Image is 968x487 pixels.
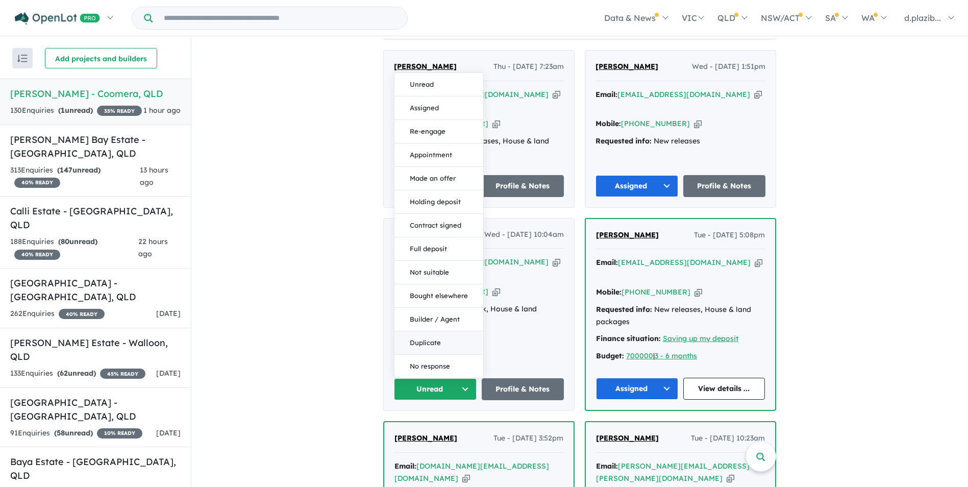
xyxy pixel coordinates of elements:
[97,428,142,439] span: 10 % READY
[58,106,93,115] strong: ( unread)
[692,61,765,73] span: Wed - [DATE] 1:51pm
[140,165,168,187] span: 13 hours ago
[394,433,457,443] span: [PERSON_NAME]
[15,12,100,25] img: Openlot PRO Logo White
[10,396,181,423] h5: [GEOGRAPHIC_DATA] - [GEOGRAPHIC_DATA] , QLD
[394,61,457,73] a: [PERSON_NAME]
[143,106,181,115] span: 1 hour ago
[57,369,96,378] strong: ( unread)
[622,287,690,297] a: [PHONE_NUMBER]
[754,89,762,100] button: Copy
[663,334,738,343] a: Saving up my deposit
[596,229,659,241] a: [PERSON_NAME]
[727,473,734,484] button: Copy
[156,428,181,437] span: [DATE]
[596,378,678,400] button: Assigned
[484,229,564,241] span: Wed - [DATE] 10:04am
[492,286,500,297] button: Copy
[655,351,697,360] a: 3 - 6 months
[10,204,181,232] h5: Calli Estate - [GEOGRAPHIC_DATA] , QLD
[691,432,765,445] span: Tue - [DATE] 10:23am
[10,455,181,482] h5: Baya Estate - [GEOGRAPHIC_DATA] , QLD
[97,106,142,116] span: 35 % READY
[394,284,483,308] button: Bought elsewhere
[596,433,659,443] span: [PERSON_NAME]
[394,378,477,400] button: Unread
[596,350,765,362] div: |
[596,461,618,471] strong: Email:
[10,105,142,117] div: 130 Enquir ies
[156,369,181,378] span: [DATE]
[394,355,483,378] button: No response
[493,61,564,73] span: Thu - [DATE] 7:23am
[10,368,145,380] div: 133 Enquir ies
[596,305,652,314] strong: Requested info:
[394,73,483,96] button: Unread
[58,237,97,246] strong: ( unread)
[14,250,60,260] span: 40 % READY
[755,257,762,268] button: Copy
[492,118,500,129] button: Copy
[59,309,105,319] span: 40 % READY
[904,13,941,23] span: d.plazib...
[595,61,658,73] a: [PERSON_NAME]
[394,120,483,143] button: Re-engage
[10,336,181,363] h5: [PERSON_NAME] Estate - Walloon , QLD
[596,287,622,297] strong: Mobile:
[626,351,653,360] a: 700000
[618,258,751,267] a: [EMAIL_ADDRESS][DOMAIN_NAME]
[60,369,68,378] span: 62
[394,461,549,483] a: [DOMAIN_NAME][EMAIL_ADDRESS][DOMAIN_NAME]
[10,427,142,440] div: 91 Enquir ies
[57,428,65,437] span: 58
[394,190,483,214] button: Holding deposit
[14,178,60,188] span: 40 % READY
[595,175,678,197] button: Assigned
[394,167,483,190] button: Made an offer
[595,90,617,99] strong: Email:
[482,175,564,197] a: Profile & Notes
[57,165,101,175] strong: ( unread)
[596,258,618,267] strong: Email:
[45,48,157,68] button: Add projects and builders
[595,119,621,128] strong: Mobile:
[595,136,652,145] strong: Requested info:
[60,165,72,175] span: 147
[394,237,483,261] button: Full deposit
[493,432,563,445] span: Tue - [DATE] 3:52pm
[596,230,659,239] span: [PERSON_NAME]
[694,118,702,129] button: Copy
[394,261,483,284] button: Not suitable
[61,237,69,246] span: 80
[394,143,483,167] button: Appointment
[394,308,483,331] button: Builder / Agent
[10,308,105,320] div: 262 Enquir ies
[61,106,65,115] span: 1
[394,62,457,71] span: [PERSON_NAME]
[596,304,765,328] div: New releases, House & land packages
[596,334,661,343] strong: Finance situation:
[10,87,181,101] h5: [PERSON_NAME] - Coomera , QLD
[553,257,560,267] button: Copy
[10,164,140,189] div: 313 Enquir ies
[394,72,484,378] div: Unread
[394,214,483,237] button: Contract signed
[155,7,405,29] input: Try estate name, suburb, builder or developer
[10,276,181,304] h5: [GEOGRAPHIC_DATA] - [GEOGRAPHIC_DATA] , QLD
[683,175,766,197] a: Profile & Notes
[596,461,750,483] a: [PERSON_NAME][EMAIL_ADDRESS][PERSON_NAME][DOMAIN_NAME]
[694,287,702,298] button: Copy
[694,229,765,241] span: Tue - [DATE] 5:08pm
[553,89,560,100] button: Copy
[617,90,750,99] a: [EMAIL_ADDRESS][DOMAIN_NAME]
[100,369,145,379] span: 45 % READY
[10,236,138,260] div: 188 Enquir ies
[394,432,457,445] a: [PERSON_NAME]
[683,378,765,400] a: View details ...
[394,331,483,355] button: Duplicate
[596,351,624,360] strong: Budget:
[596,432,659,445] a: [PERSON_NAME]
